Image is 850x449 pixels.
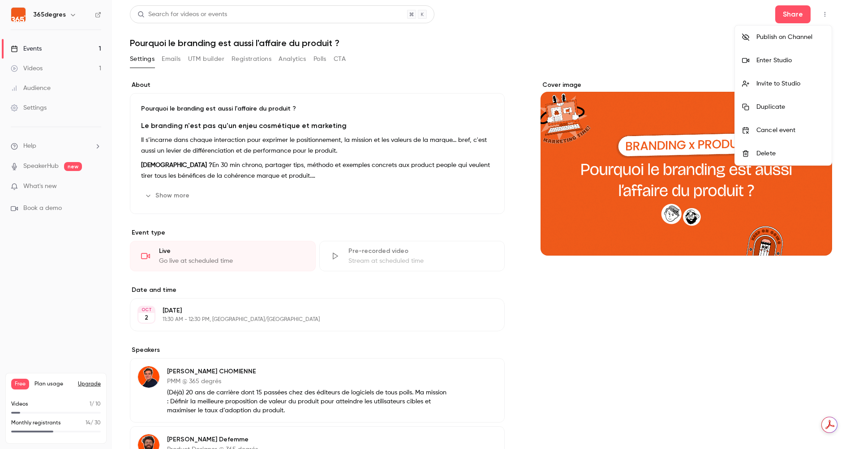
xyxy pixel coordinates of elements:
[756,126,824,135] div: Cancel event
[756,33,824,42] div: Publish on Channel
[756,79,824,88] div: Invite to Studio
[756,103,824,111] div: Duplicate
[756,56,824,65] div: Enter Studio
[756,149,824,158] div: Delete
